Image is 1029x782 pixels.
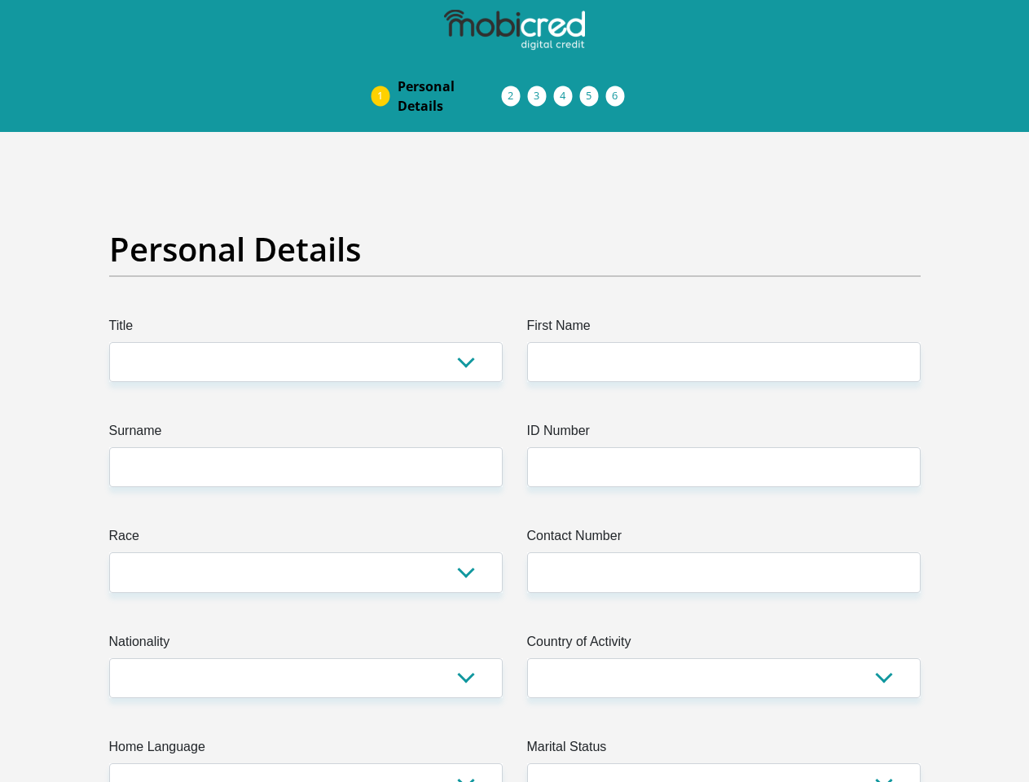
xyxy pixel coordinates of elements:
[527,421,921,447] label: ID Number
[385,70,515,122] a: PersonalDetails
[109,737,503,763] label: Home Language
[109,421,503,447] label: Surname
[527,342,921,382] input: First Name
[109,447,503,487] input: Surname
[527,737,921,763] label: Marital Status
[398,77,502,116] span: Personal Details
[527,316,921,342] label: First Name
[109,230,921,269] h2: Personal Details
[109,526,503,552] label: Race
[527,526,921,552] label: Contact Number
[109,316,503,342] label: Title
[527,632,921,658] label: Country of Activity
[527,447,921,487] input: ID Number
[444,10,584,51] img: mobicred logo
[527,552,921,592] input: Contact Number
[109,632,503,658] label: Nationality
